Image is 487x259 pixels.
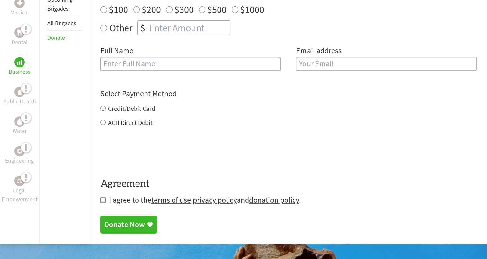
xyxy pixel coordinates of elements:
a: Donate [47,34,65,41]
img: Business [17,60,22,65]
a: Donate Now [100,216,157,234]
label: $300 [174,3,194,15]
a: BusinessBusiness [9,57,31,76]
a: EngineeringEngineering [5,146,34,165]
label: Email address [296,45,341,57]
p: Dental [12,38,28,47]
img: Engineering [17,149,22,154]
div: Business [14,57,25,67]
div: Engineering [14,146,25,156]
a: DentalDental [12,27,28,47]
img: Water [17,118,22,125]
img: Public Health [17,89,22,95]
a: WaterWater [13,116,27,136]
a: privacy policy [193,195,237,205]
h4: Select Payment Method [100,89,477,99]
li: All Brigades [47,16,82,31]
p: Engineering [5,156,34,165]
label: $200 [142,3,161,15]
div: Legal Empowerment [14,176,25,186]
a: donation policy [249,195,299,205]
span: I agree to the , and . [109,195,301,205]
div: Donate Now [104,219,145,230]
li: Donate [47,31,82,45]
a: Public HealthPublic Health [3,87,36,106]
img: Medical [17,0,22,5]
div: Dental [14,27,25,38]
label: ACH Direct Debit [108,119,153,127]
a: terms of use [151,195,191,205]
label: $1000 [240,3,264,15]
h4: Agreement [100,178,477,190]
div: Water [14,116,25,127]
input: Your Email [296,57,477,71]
div: $ [138,21,148,35]
iframe: reCAPTCHA [100,140,198,165]
label: Other [109,20,132,35]
img: Legal Empowerment [17,179,22,183]
label: Credit/Debit Card [108,104,155,112]
p: Business [9,67,31,76]
p: Public Health [3,97,36,106]
label: Full Name [100,45,133,57]
p: Legal Empowerment [1,186,38,204]
input: Enter Amount [148,21,230,35]
a: All Brigades [47,19,76,27]
label: $100 [109,3,128,15]
p: Medical [10,8,29,17]
a: Legal EmpowermentLegal Empowerment [1,176,38,204]
input: Enter Full Name [100,57,281,71]
label: $500 [207,3,227,15]
div: Public Health [14,87,25,97]
img: Dental [17,29,22,35]
p: Water [13,127,27,136]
